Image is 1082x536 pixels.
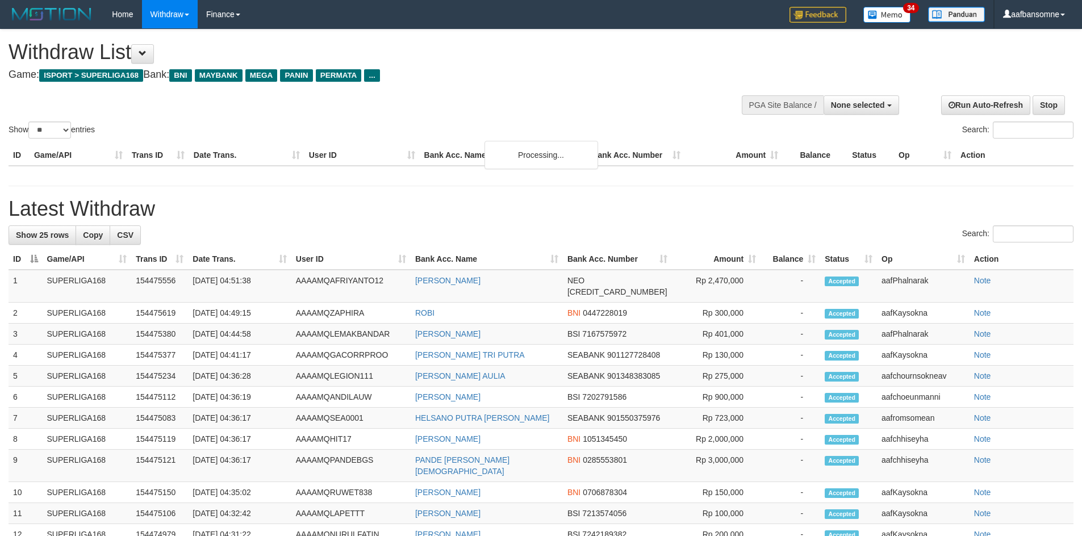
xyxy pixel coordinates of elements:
a: CSV [110,225,141,245]
th: Balance: activate to sort column ascending [761,249,820,270]
span: Copy 7202791586 to clipboard [582,392,626,401]
span: Copy 0285553801 to clipboard [583,455,627,464]
span: SEABANK [567,413,605,422]
td: - [761,303,820,324]
h1: Latest Withdraw [9,198,1073,220]
td: [DATE] 04:51:38 [188,270,291,303]
a: [PERSON_NAME] [415,434,481,443]
span: Accepted [825,488,859,498]
th: Status: activate to sort column ascending [820,249,877,270]
th: Bank Acc. Number: activate to sort column ascending [563,249,672,270]
span: BSI [567,509,580,518]
td: - [761,324,820,345]
td: aafKaysokna [877,345,970,366]
a: [PERSON_NAME] [415,488,481,497]
td: AAAAMQLEGION111 [291,366,411,387]
th: Amount [685,145,783,166]
td: [DATE] 04:49:15 [188,303,291,324]
span: Copy 901348383085 to clipboard [607,371,660,380]
a: Note [974,371,991,380]
td: - [761,503,820,524]
th: Trans ID [127,145,189,166]
td: aafchournsokneav [877,366,970,387]
td: 10 [9,482,43,503]
button: None selected [824,95,899,115]
td: - [761,429,820,450]
span: Accepted [825,372,859,382]
a: [PERSON_NAME] TRI PUTRA [415,350,525,359]
th: Bank Acc. Number [587,145,685,166]
span: Copy 0706878304 to clipboard [583,488,627,497]
td: aafPhalnarak [877,324,970,345]
td: aafchoeunmanni [877,387,970,408]
th: Trans ID: activate to sort column ascending [131,249,188,270]
a: [PERSON_NAME] [415,509,481,518]
a: HELSANO PUTRA [PERSON_NAME] [415,413,550,422]
td: - [761,408,820,429]
td: SUPERLIGA168 [43,270,132,303]
span: MEGA [245,69,278,82]
td: [DATE] 04:36:28 [188,366,291,387]
span: Accepted [825,456,859,466]
span: Copy 7167575972 to clipboard [582,329,626,338]
th: Game/API [30,145,127,166]
td: SUPERLIGA168 [43,366,132,387]
img: MOTION_logo.png [9,6,95,23]
span: BNI [567,455,580,464]
td: Rp 3,000,000 [672,450,761,482]
a: ROBI [415,308,435,317]
th: Date Trans. [189,145,304,166]
div: Processing... [484,141,598,169]
span: Copy 0447228019 to clipboard [583,308,627,317]
th: Action [970,249,1073,270]
td: AAAAMQLAPETTT [291,503,411,524]
img: Feedback.jpg [789,7,846,23]
td: 154475619 [131,303,188,324]
span: None selected [831,101,885,110]
a: Note [974,350,991,359]
td: Rp 2,470,000 [672,270,761,303]
span: BNI [567,308,580,317]
td: [DATE] 04:36:17 [188,429,291,450]
span: MAYBANK [195,69,243,82]
a: Copy [76,225,110,245]
span: CSV [117,231,133,240]
td: [DATE] 04:36:17 [188,450,291,482]
td: [DATE] 04:36:17 [188,408,291,429]
td: 154475380 [131,324,188,345]
div: PGA Site Balance / [742,95,824,115]
td: 154475556 [131,270,188,303]
span: Copy 1051345450 to clipboard [583,434,627,443]
span: NEO [567,276,584,285]
td: Rp 900,000 [672,387,761,408]
td: 5 [9,366,43,387]
td: aafKaysokna [877,503,970,524]
a: Note [974,329,991,338]
label: Search: [962,122,1073,139]
a: Note [974,276,991,285]
th: User ID [304,145,420,166]
span: 34 [903,3,918,13]
td: [DATE] 04:36:19 [188,387,291,408]
td: AAAAMQSEA0001 [291,408,411,429]
th: Balance [783,145,847,166]
th: Op [894,145,956,166]
td: - [761,345,820,366]
input: Search: [993,225,1073,242]
td: Rp 300,000 [672,303,761,324]
td: - [761,366,820,387]
td: SUPERLIGA168 [43,450,132,482]
td: 3 [9,324,43,345]
span: SEABANK [567,371,605,380]
td: 1 [9,270,43,303]
td: 6 [9,387,43,408]
span: Accepted [825,509,859,519]
td: - [761,450,820,482]
td: AAAAMQHIT17 [291,429,411,450]
td: 9 [9,450,43,482]
td: aafKaysokna [877,482,970,503]
h4: Game: Bank: [9,69,710,81]
a: Show 25 rows [9,225,76,245]
th: Status [847,145,894,166]
span: ... [364,69,379,82]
